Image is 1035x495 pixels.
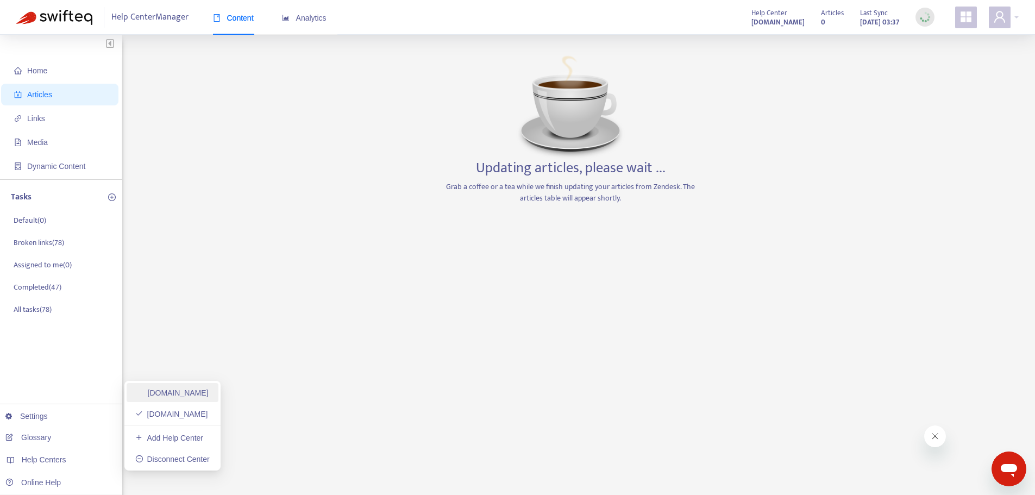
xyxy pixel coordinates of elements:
[7,8,78,16] span: Hi. Need any help?
[993,10,1006,23] span: user
[135,434,203,442] a: Add Help Center
[14,91,22,98] span: account-book
[992,452,1026,486] iframe: Button to launch messaging window
[918,10,932,24] img: sync_loading.0b5143dde30e3a21642e.gif
[135,455,210,463] a: Disconnect Center
[213,14,221,22] span: book
[14,304,52,315] p: All tasks ( 78 )
[14,162,22,170] span: container
[14,259,72,271] p: Assigned to me ( 0 )
[27,90,52,99] span: Articles
[213,14,254,22] span: Content
[476,160,666,177] h3: Updating articles, please wait ...
[516,51,625,160] img: Coffee image
[14,281,61,293] p: Completed ( 47 )
[443,181,698,204] p: Grab a coffee or a tea while we finish updating your articles from Zendesk. The articles table wi...
[16,10,92,25] img: Swifteq
[924,425,946,447] iframe: Close message
[27,66,47,75] span: Home
[14,215,46,226] p: Default ( 0 )
[27,138,48,147] span: Media
[821,16,825,28] strong: 0
[11,191,32,204] p: Tasks
[751,16,805,28] a: [DOMAIN_NAME]
[108,193,116,201] span: plus-circle
[860,7,888,19] span: Last Sync
[282,14,327,22] span: Analytics
[5,412,48,421] a: Settings
[135,410,208,418] a: [DOMAIN_NAME]
[22,455,66,464] span: Help Centers
[135,389,209,397] a: [DOMAIN_NAME]
[14,67,22,74] span: home
[14,139,22,146] span: file-image
[14,237,64,248] p: Broken links ( 78 )
[821,7,844,19] span: Articles
[860,16,899,28] strong: [DATE] 03:37
[959,10,973,23] span: appstore
[27,162,85,171] span: Dynamic Content
[14,115,22,122] span: link
[282,14,290,22] span: area-chart
[751,7,787,19] span: Help Center
[27,114,45,123] span: Links
[5,478,61,487] a: Online Help
[5,433,51,442] a: Glossary
[111,7,189,28] span: Help Center Manager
